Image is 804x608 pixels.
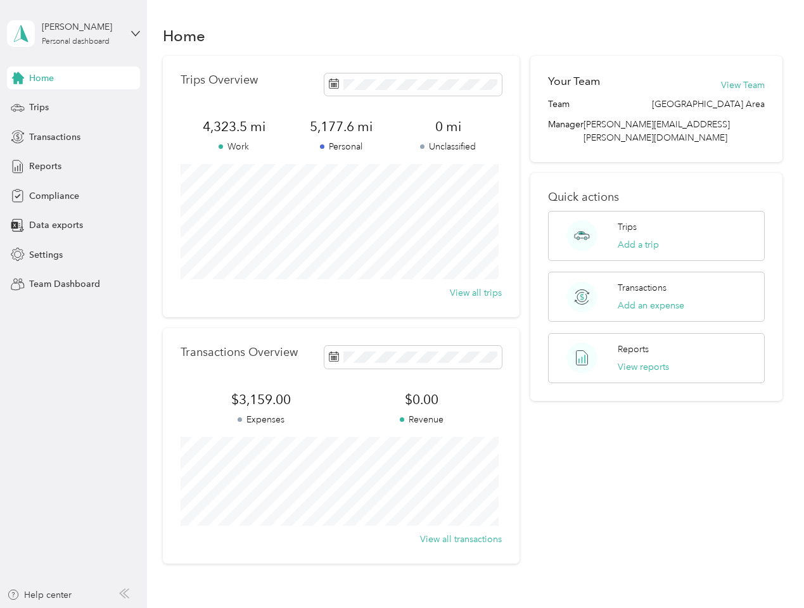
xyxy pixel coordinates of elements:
[618,343,649,356] p: Reports
[618,360,669,374] button: View reports
[42,20,121,34] div: [PERSON_NAME]
[288,118,395,136] span: 5,177.6 mi
[181,391,341,408] span: $3,159.00
[29,248,63,262] span: Settings
[395,118,502,136] span: 0 mi
[288,140,395,153] p: Personal
[721,79,765,92] button: View Team
[618,238,659,251] button: Add a trip
[618,220,637,234] p: Trips
[29,189,79,203] span: Compliance
[29,72,54,85] span: Home
[450,286,502,300] button: View all trips
[181,118,288,136] span: 4,323.5 mi
[42,38,110,46] div: Personal dashboard
[548,73,600,89] h2: Your Team
[341,391,502,408] span: $0.00
[618,299,684,312] button: Add an expense
[29,218,83,232] span: Data exports
[341,413,502,426] p: Revenue
[548,191,764,204] p: Quick actions
[29,101,49,114] span: Trips
[7,588,72,602] button: Help center
[652,98,765,111] span: [GEOGRAPHIC_DATA] Area
[420,533,502,546] button: View all transactions
[181,413,341,426] p: Expenses
[548,98,570,111] span: Team
[163,29,205,42] h1: Home
[29,277,100,291] span: Team Dashboard
[29,160,61,173] span: Reports
[181,346,298,359] p: Transactions Overview
[181,140,288,153] p: Work
[584,119,730,143] span: [PERSON_NAME][EMAIL_ADDRESS][PERSON_NAME][DOMAIN_NAME]
[181,73,258,87] p: Trips Overview
[395,140,502,153] p: Unclassified
[29,130,80,144] span: Transactions
[548,118,584,144] span: Manager
[618,281,667,294] p: Transactions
